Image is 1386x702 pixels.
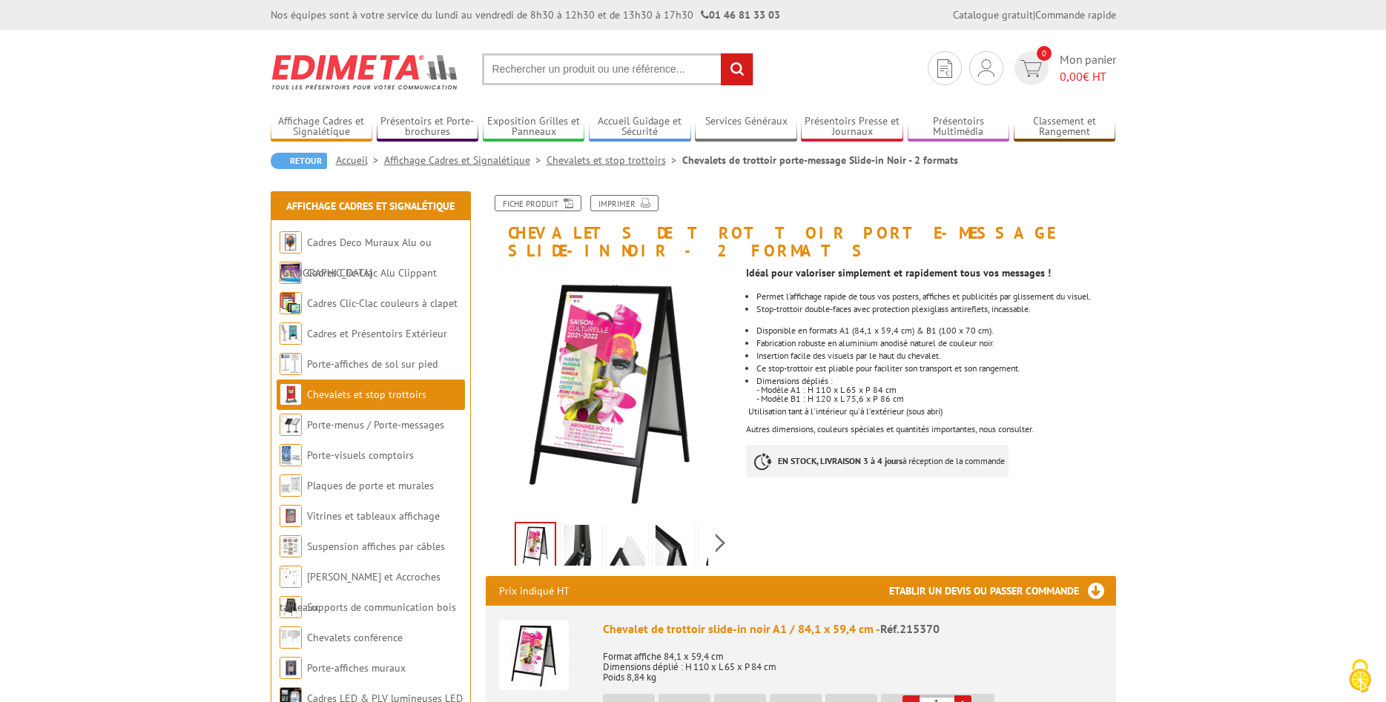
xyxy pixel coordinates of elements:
strong: Idéal pour valoriser simplement et rapidement tous vos messages ! [746,266,1051,279]
a: Supports de communication bois [307,600,456,614]
strong: 01 46 81 33 03 [701,8,780,21]
a: Présentoirs et Porte-brochures [377,115,479,139]
img: 215370_chevalet_trottoir_slide-in_1.jpg [702,525,737,571]
img: 215370_chevalet_trottoir_slide-in_produit_1.jpg [486,267,736,517]
img: Cadres Deco Muraux Alu ou Bois [280,231,302,254]
a: Retour [271,153,327,169]
a: Chevalets et stop trottoirs [547,153,682,167]
span: 0 [1037,46,1052,61]
a: Présentoirs Multimédia [908,115,1010,139]
a: Chevalets conférence [307,631,403,644]
input: Rechercher un produit ou une référence... [482,53,753,85]
li: Permet l’affichage rapide de tous vos posters, affiches et publicités par glissement du visuel. [756,292,1115,301]
img: devis rapide [1020,60,1042,77]
div: - Modèle B1 : H 120 x L 75,6 x P 86 cm [756,394,1115,403]
button: Cookies (fenêtre modale) [1334,652,1386,702]
p: Prix indiqué HT [499,576,570,606]
img: Cimaises et Accroches tableaux [280,566,302,588]
img: devis rapide [978,59,994,77]
img: Cadres et Présentoirs Extérieur [280,322,302,345]
a: Porte-affiches muraux [307,661,406,675]
h1: Chevalets de trottoir porte-message Slide-in Noir - 2 formats [475,195,1127,259]
a: Classement et Rangement [1014,115,1116,139]
img: Edimeta [271,44,460,99]
a: Affichage Cadres et Signalétique [271,115,373,139]
p: Stop-trottoir double-faces avec protection plexiglass antireflets, incassable. [756,305,1115,314]
a: Exposition Grilles et Panneaux [483,115,585,139]
img: Porte-menus / Porte-messages [280,414,302,436]
a: Porte-visuels comptoirs [307,448,414,462]
a: Affichage Cadres et Signalétique [384,153,547,167]
img: Suspension affiches par câbles [280,535,302,557]
img: Chevalets et stop trottoirs [280,383,302,405]
a: Cadres et Présentoirs Extérieur [307,327,447,340]
img: Vitrines et tableaux affichage [280,505,302,527]
a: Accueil [336,153,384,167]
img: devis rapide [937,59,952,78]
a: Imprimer [590,195,659,211]
a: Chevalets et stop trottoirs [307,388,426,401]
li: Insertion facile des visuels par le haut du chevalet. [756,351,1115,360]
li: Fabrication robuste en aluminium anodisé naturel de couleur noir. [756,339,1115,348]
a: Services Généraux [695,115,797,139]
a: Catalogue gratuit [953,8,1033,21]
img: 215370_chevalet_trottoir_slide-in_4.jpg [564,525,599,571]
a: Présentoirs Presse et Journaux [801,115,903,139]
span: Réf.215370 [880,621,940,636]
div: Dimensions dépliés : [756,377,1115,385]
strong: EN STOCK, LIVRAISON 3 à 4 jours [778,455,902,466]
li: Ce stop-trottoir est pliable pour faciliter son transport et son rangement. [756,364,1115,373]
a: Fiche produit [495,195,581,211]
p: à réception de la commande [746,445,1009,477]
a: devis rapide 0 Mon panier 0,00€ HT [1011,51,1116,85]
a: Suspension affiches par câbles [307,540,445,553]
a: Porte-affiches de sol sur pied [307,357,438,371]
a: Cadres Clic-Clac couleurs à clapet [307,297,458,310]
div: | [953,7,1116,22]
img: Cookies (fenêtre modale) [1342,658,1379,695]
li: Disponible en formats A1 (84,1 x 59,4 cm) & B1 (100 x 70 cm). [756,326,1115,335]
p: Format affiche 84,1 x 59,4 cm Dimensions déplié : H 110 x L 65 x P 84 cm Poids 8,84 kg [603,641,1103,683]
div: Nos équipes sont à votre service du lundi au vendredi de 8h30 à 12h30 et de 13h30 à 17h30 [271,7,780,22]
a: Accueil Guidage et Sécurité [589,115,691,139]
img: Porte-visuels comptoirs [280,444,302,466]
span: Mon panier [1060,51,1116,85]
a: Vitrines et tableaux affichage [307,509,440,523]
a: Cadres Clic-Clac Alu Clippant [307,266,437,279]
a: Affichage Cadres et Signalétique [286,199,455,213]
a: [PERSON_NAME] et Accroches tableaux [280,570,440,614]
span: € HT [1060,68,1116,85]
div: Autres dimensions, couleurs spéciales et quantités importantes, nous consulter. [746,425,1115,434]
img: 215370_chevalet_trottoir_slide-in_2.jpg [656,525,691,571]
input: rechercher [721,53,753,85]
a: Commande rapide [1035,8,1116,21]
div: - Modèle A1 : H 110 x L 65 x P 84 cm [756,385,1115,394]
img: 215370_chevalet_trottoir_slide-in_3.jpg [610,525,645,571]
div: Chevalet de trottoir slide-in noir A1 / 84,1 x 59,4 cm - [603,620,1103,638]
span: 0,00 [1060,69,1083,84]
span: Utilisation tant à l'intérieur qu'à l'extérieur (sous abri) [748,405,943,417]
img: Cadres Clic-Clac couleurs à clapet [280,292,302,314]
img: Chevalet de trottoir slide-in noir A1 / 84,1 x 59,4 cm [499,620,569,690]
img: 215370_chevalet_trottoir_slide-in_produit_1.jpg [516,523,555,569]
h3: Etablir un devis ou passer commande [889,576,1116,606]
a: Porte-menus / Porte-messages [307,418,444,431]
li: Chevalets de trottoir porte-message Slide-in Noir - 2 formats [682,153,958,168]
a: Plaques de porte et murales [307,479,434,492]
img: Plaques de porte et murales [280,474,302,497]
img: Porte-affiches de sol sur pied [280,353,302,375]
a: Cadres Deco Muraux Alu ou [GEOGRAPHIC_DATA] [280,236,432,279]
span: Next [713,531,727,555]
